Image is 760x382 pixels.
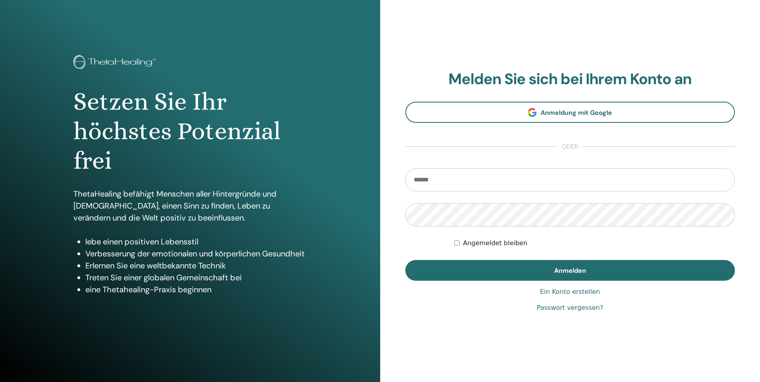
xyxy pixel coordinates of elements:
button: Anmelden [405,260,735,281]
a: Passwort vergessen? [537,303,603,313]
a: Anmeldung mit Google [405,102,735,123]
span: Anmelden [554,266,586,275]
h1: Setzen Sie Ihr höchstes Potenzial frei [73,87,307,176]
h2: Melden Sie sich bei Ihrem Konto an [405,70,735,89]
li: Erlernen Sie eine weltbekannte Technik [85,260,307,272]
p: ThetaHealing befähigt Menschen aller Hintergründe und [DEMOGRAPHIC_DATA], einen Sinn zu finden, L... [73,188,307,224]
span: oder [558,142,582,152]
li: lebe einen positiven Lebensstil [85,236,307,248]
li: Verbesserung der emotionalen und körperlichen Gesundheit [85,248,307,260]
span: Anmeldung mit Google [541,108,612,117]
div: Keep me authenticated indefinitely or until I manually logout [454,238,735,248]
li: eine Thetahealing-Praxis beginnen [85,284,307,295]
li: Treten Sie einer globalen Gemeinschaft bei [85,272,307,284]
a: Ein Konto erstellen [540,287,600,297]
label: Angemeldet bleiben [463,238,527,248]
